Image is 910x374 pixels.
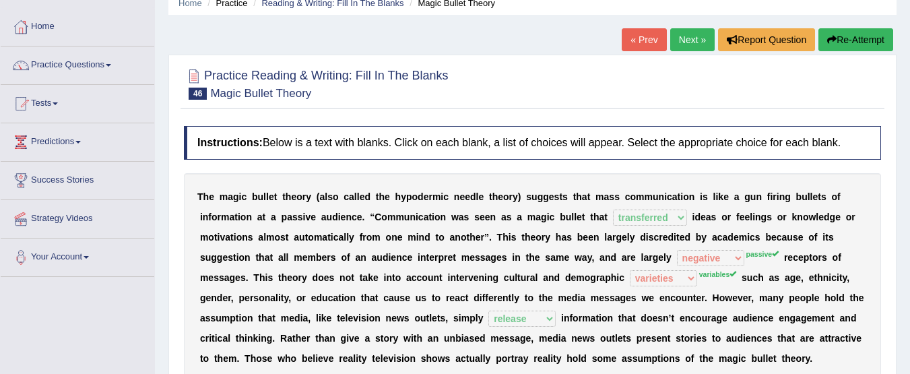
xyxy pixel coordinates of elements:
[338,212,341,222] b: i
[830,212,836,222] b: g
[234,212,238,222] b: t
[511,232,517,243] b: s
[395,212,403,222] b: m
[1,85,154,119] a: Tests
[554,191,560,202] b: s
[678,191,681,202] b: t
[680,191,683,202] b: i
[802,191,808,202] b: u
[379,191,385,202] b: h
[538,191,544,202] b: g
[332,212,338,222] b: d
[777,191,779,202] b: i
[299,232,305,243] b: u
[672,191,678,202] b: a
[397,232,403,243] b: e
[484,232,489,243] b: ”
[530,232,535,243] b: e
[321,212,327,222] b: a
[311,212,316,222] b: e
[362,212,365,222] b: .
[218,212,221,222] b: r
[622,28,666,51] a: « Prev
[547,212,550,222] b: i
[723,191,729,202] b: e
[808,212,816,222] b: w
[517,212,522,222] b: a
[740,212,745,222] b: e
[700,191,703,202] b: i
[354,191,357,202] b: l
[478,191,484,202] b: e
[609,191,614,202] b: s
[501,212,507,222] b: a
[327,191,333,202] b: s
[266,191,269,202] b: l
[756,191,762,202] b: n
[266,232,274,243] b: m
[257,212,263,222] b: a
[221,212,229,222] b: m
[803,212,809,222] b: o
[418,191,424,202] b: d
[362,232,366,243] b: r
[401,191,406,202] b: y
[319,191,325,202] b: a
[659,191,665,202] b: n
[614,191,620,202] b: s
[208,232,214,243] b: o
[783,212,786,222] b: r
[327,212,333,222] b: u
[518,191,521,202] b: )
[341,212,346,222] b: e
[419,232,425,243] b: n
[286,232,289,243] b: t
[410,212,416,222] b: n
[582,212,585,222] b: t
[282,212,288,222] b: p
[571,212,574,222] b: l
[189,88,207,100] span: 46
[846,212,852,222] b: o
[287,212,292,222] b: a
[274,232,280,243] b: o
[246,212,252,222] b: n
[225,232,230,243] b: a
[263,232,266,243] b: l
[352,212,357,222] b: c
[325,191,327,202] b: l
[451,212,459,222] b: w
[294,232,299,243] b: a
[416,232,419,243] b: i
[248,232,253,243] b: s
[461,232,467,243] b: o
[636,191,644,202] b: m
[375,212,381,222] b: C
[184,126,881,160] h4: Below is a text with blanks. Click on each blank, a list of choices will appear. Select the appro...
[218,232,220,243] b: i
[509,232,511,243] b: i
[761,212,767,222] b: g
[792,212,798,222] b: k
[599,212,605,222] b: a
[212,212,218,222] b: o
[292,212,298,222] b: s
[587,191,591,202] b: t
[1,8,154,42] a: Home
[588,232,593,243] b: e
[556,232,562,243] b: h
[282,191,286,202] b: t
[559,191,562,202] b: t
[424,212,429,222] b: a
[200,212,203,222] b: i
[777,212,783,222] b: o
[574,212,577,222] b: l
[236,232,242,243] b: o
[502,232,509,243] b: h
[436,232,439,243] b: t
[346,212,352,222] b: n
[796,191,802,202] b: b
[274,191,278,202] b: t
[366,232,372,243] b: o
[454,191,460,202] b: n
